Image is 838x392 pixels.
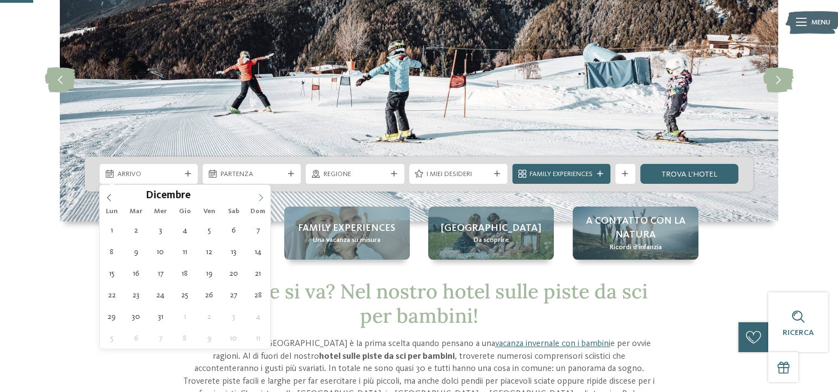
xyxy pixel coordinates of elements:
[247,327,269,349] span: Gennaio 11, 2026
[313,235,381,245] span: Una vacanza su misura
[124,208,148,215] span: Mar
[529,169,593,179] span: Family Experiences
[247,284,269,306] span: Dicembre 28, 2025
[220,169,284,179] span: Partenza
[426,169,490,179] span: I miei desideri
[101,219,122,241] span: Dicembre 1, 2025
[125,262,147,284] span: Dicembre 16, 2025
[125,219,147,241] span: Dicembre 2, 2025
[101,327,122,349] span: Gennaio 5, 2026
[101,306,122,327] span: Dicembre 29, 2025
[150,219,171,241] span: Dicembre 3, 2025
[100,208,124,215] span: Lun
[173,208,197,215] span: Gio
[573,207,698,260] a: Hotel sulle piste da sci per bambini: divertimento senza confini A contatto con la natura Ricordi...
[223,241,244,262] span: Dicembre 13, 2025
[247,262,269,284] span: Dicembre 21, 2025
[247,219,269,241] span: Dicembre 7, 2025
[146,191,191,202] span: Dicembre
[319,352,455,361] strong: hotel sulle piste da sci per bambini
[150,284,171,306] span: Dicembre 24, 2025
[174,284,196,306] span: Dicembre 25, 2025
[125,241,147,262] span: Dicembre 9, 2025
[117,169,181,179] span: Arrivo
[247,241,269,262] span: Dicembre 14, 2025
[640,164,738,184] a: trova l’hotel
[323,169,387,179] span: Regione
[198,241,220,262] span: Dicembre 12, 2025
[101,262,122,284] span: Dicembre 15, 2025
[222,208,246,215] span: Sab
[298,221,395,235] span: Family experiences
[495,339,610,348] a: vacanza invernale con i bambini
[174,219,196,241] span: Dicembre 4, 2025
[125,284,147,306] span: Dicembre 23, 2025
[148,208,173,215] span: Mer
[174,306,196,327] span: Gennaio 1, 2026
[284,207,410,260] a: Hotel sulle piste da sci per bambini: divertimento senza confini Family experiences Una vacanza s...
[783,329,814,337] span: Ricerca
[246,208,270,215] span: Dom
[174,327,196,349] span: Gennaio 8, 2026
[609,243,661,252] span: Ricordi d’infanzia
[223,284,244,306] span: Dicembre 27, 2025
[474,235,509,245] span: Da scoprire
[223,219,244,241] span: Dicembre 6, 2025
[125,327,147,349] span: Gennaio 6, 2026
[191,189,227,201] input: Year
[198,306,220,327] span: Gennaio 2, 2026
[101,241,122,262] span: Dicembre 8, 2025
[197,208,222,215] span: Ven
[198,327,220,349] span: Gennaio 9, 2026
[441,221,541,235] span: [GEOGRAPHIC_DATA]
[150,327,171,349] span: Gennaio 7, 2026
[223,262,244,284] span: Dicembre 20, 2025
[174,241,196,262] span: Dicembre 11, 2025
[198,284,220,306] span: Dicembre 26, 2025
[150,241,171,262] span: Dicembre 10, 2025
[223,306,244,327] span: Gennaio 3, 2026
[101,284,122,306] span: Dicembre 22, 2025
[150,306,171,327] span: Dicembre 31, 2025
[198,262,220,284] span: Dicembre 19, 2025
[223,327,244,349] span: Gennaio 10, 2026
[125,306,147,327] span: Dicembre 30, 2025
[190,278,647,328] span: Dov’è che si va? Nel nostro hotel sulle piste da sci per bambini!
[198,219,220,241] span: Dicembre 5, 2025
[428,207,554,260] a: Hotel sulle piste da sci per bambini: divertimento senza confini [GEOGRAPHIC_DATA] Da scoprire
[150,262,171,284] span: Dicembre 17, 2025
[247,306,269,327] span: Gennaio 4, 2026
[174,262,196,284] span: Dicembre 18, 2025
[583,214,688,242] span: A contatto con la natura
